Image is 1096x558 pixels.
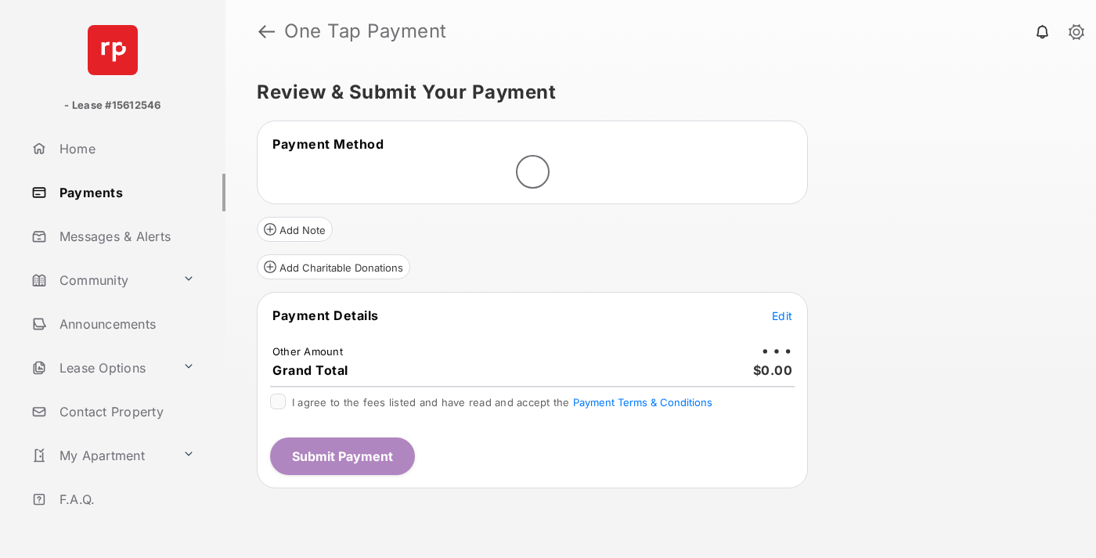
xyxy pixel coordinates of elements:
[25,393,225,430] a: Contact Property
[64,98,160,113] p: - Lease #15612546
[257,254,410,279] button: Add Charitable Donations
[25,261,176,299] a: Community
[25,349,176,387] a: Lease Options
[25,437,176,474] a: My Apartment
[270,437,415,475] button: Submit Payment
[25,174,225,211] a: Payments
[772,308,792,323] button: Edit
[25,481,225,518] a: F.A.Q.
[292,396,712,409] span: I agree to the fees listed and have read and accept the
[573,396,712,409] button: I agree to the fees listed and have read and accept the
[272,344,344,358] td: Other Amount
[88,25,138,75] img: svg+xml;base64,PHN2ZyB4bWxucz0iaHR0cDovL3d3dy53My5vcmcvMjAwMC9zdmciIHdpZHRoPSI2NCIgaGVpZ2h0PSI2NC...
[753,362,793,378] span: $0.00
[25,130,225,167] a: Home
[25,305,225,343] a: Announcements
[284,22,447,41] strong: One Tap Payment
[272,136,384,152] span: Payment Method
[272,308,379,323] span: Payment Details
[257,217,333,242] button: Add Note
[257,83,1052,102] h5: Review & Submit Your Payment
[272,362,348,378] span: Grand Total
[25,218,225,255] a: Messages & Alerts
[772,309,792,322] span: Edit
